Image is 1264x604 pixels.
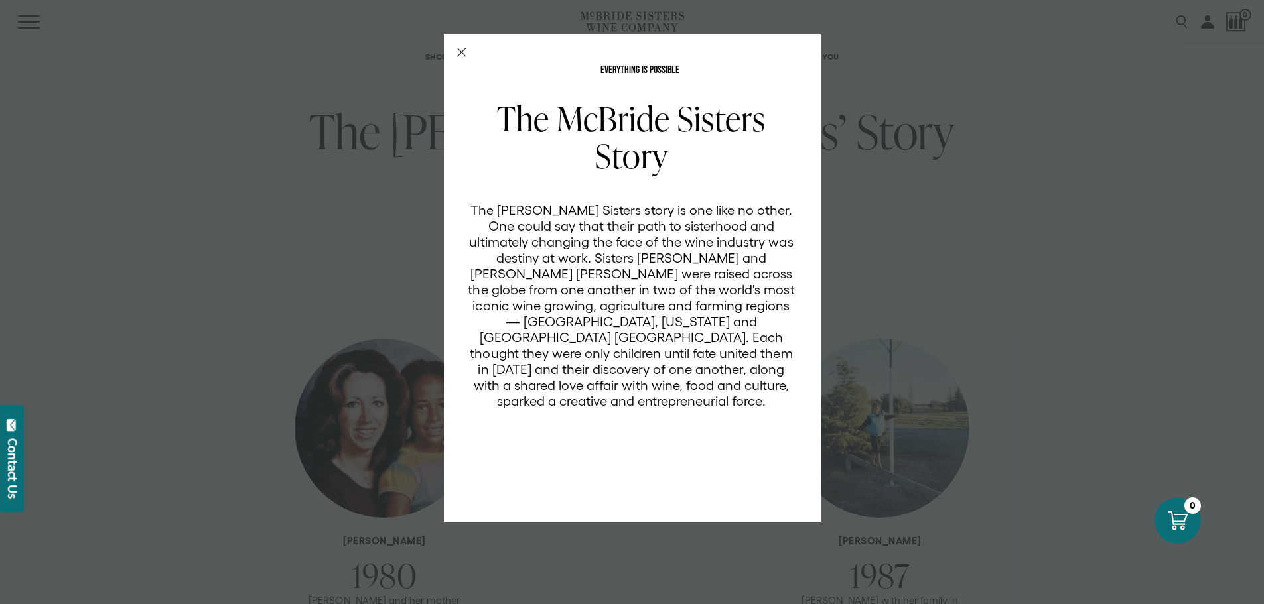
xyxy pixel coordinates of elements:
[457,48,466,57] button: Close Modal
[468,65,812,76] p: EVERYTHING IS POSSIBLE
[1184,497,1201,514] div: 0
[468,202,796,409] p: The [PERSON_NAME] Sisters story is one like no other. One could say that their path to sisterhood...
[468,100,796,174] h2: The McBride Sisters Story
[6,438,19,499] div: Contact Us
